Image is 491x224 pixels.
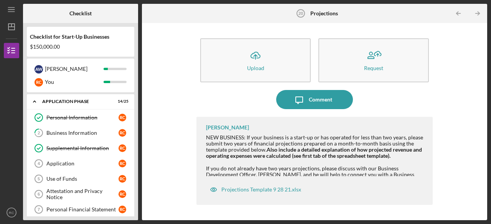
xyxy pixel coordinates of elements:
button: Upload [200,38,311,82]
a: 6Attestation and Privacy NoticeRC [31,186,130,202]
div: Business Information [46,130,119,136]
div: Upload [247,65,264,71]
div: Application [46,160,119,167]
div: R C [119,175,126,183]
div: Use of Funds [46,176,119,182]
div: Application Phase [42,99,109,104]
div: R C [119,206,126,213]
div: Personal Information [46,114,119,121]
tspan: 6 [38,192,40,196]
b: Checklist [69,10,92,16]
div: Request [364,65,383,71]
div: R C [119,129,126,137]
div: Projections Template 9 28 21.xlsx [221,186,301,193]
button: RC [4,205,19,220]
tspan: 4 [38,161,40,166]
div: A W [35,65,43,74]
div: [PERSON_NAME] [45,62,104,75]
button: Comment [276,90,353,109]
div: R C [119,160,126,167]
div: R C [119,144,126,152]
tspan: 2 [38,131,40,136]
div: Checklist for Start-Up Businesses [30,34,131,40]
a: Supplemental InformationRC [31,141,130,156]
tspan: 7 [38,207,40,212]
div: Comment [309,90,332,109]
button: Request [318,38,429,82]
div: You [45,75,104,88]
div: R C [119,114,126,121]
tspan: 5 [38,177,40,181]
text: RC [9,211,14,215]
b: Projections [310,10,338,16]
div: 14 / 25 [115,99,129,104]
div: Personal Financial Statement [46,206,119,213]
button: Projections Template 9 28 21.xlsx [206,182,305,197]
a: 4ApplicationRC [31,156,130,171]
tspan: 20 [298,11,303,16]
div: R C [119,190,126,198]
div: NEW BUSINESS: If your business is a start-up or has operated for less than two years, please subm... [206,134,425,196]
a: 5Use of FundsRC [31,171,130,186]
div: Supplemental Information [46,145,119,151]
a: 7Personal Financial StatementRC [31,202,130,217]
div: R C [35,78,43,87]
a: 2Business InformationRC [31,125,130,141]
div: [PERSON_NAME] [206,124,249,131]
a: Personal InformationRC [31,110,130,125]
div: $150,000.00 [30,44,131,50]
strong: Also include a detailed explanation of how projected revenue and operating expenses were calculat... [206,146,422,159]
div: Attestation and Privacy Notice [46,188,119,200]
